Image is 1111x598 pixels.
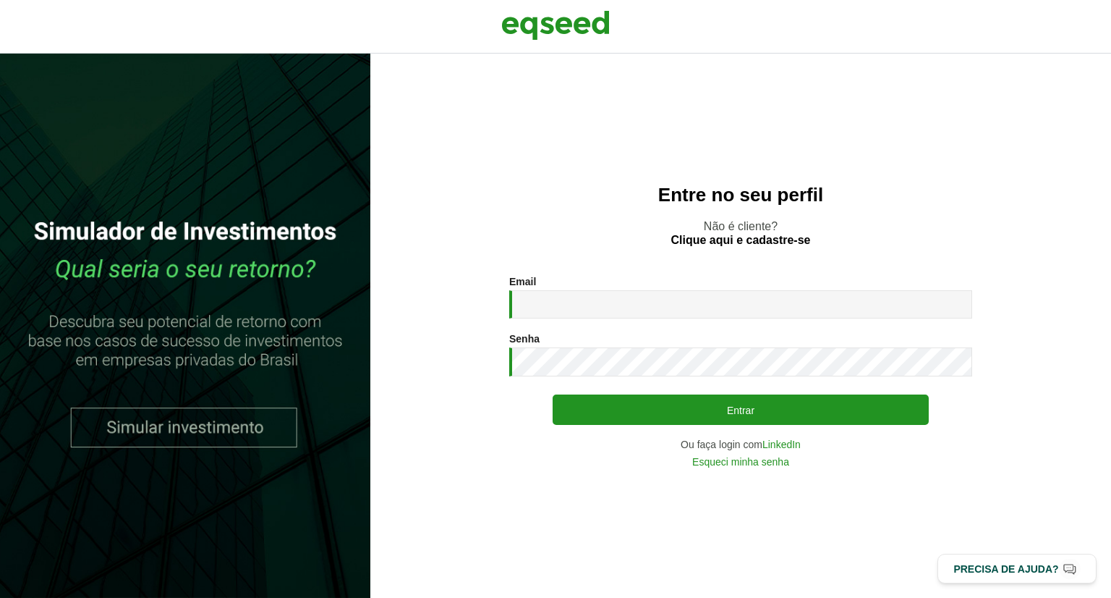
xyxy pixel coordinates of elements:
a: Esqueci minha senha [692,457,789,467]
button: Entrar [553,395,929,425]
a: Clique aqui e cadastre-se [671,235,811,246]
h2: Entre no seu perfil [399,185,1082,206]
p: Não é cliente? [399,219,1082,247]
img: EqSeed Logo [501,7,610,43]
div: Ou faça login com [509,439,972,450]
label: Email [509,277,536,287]
label: Senha [509,334,540,344]
a: LinkedIn [762,439,801,450]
